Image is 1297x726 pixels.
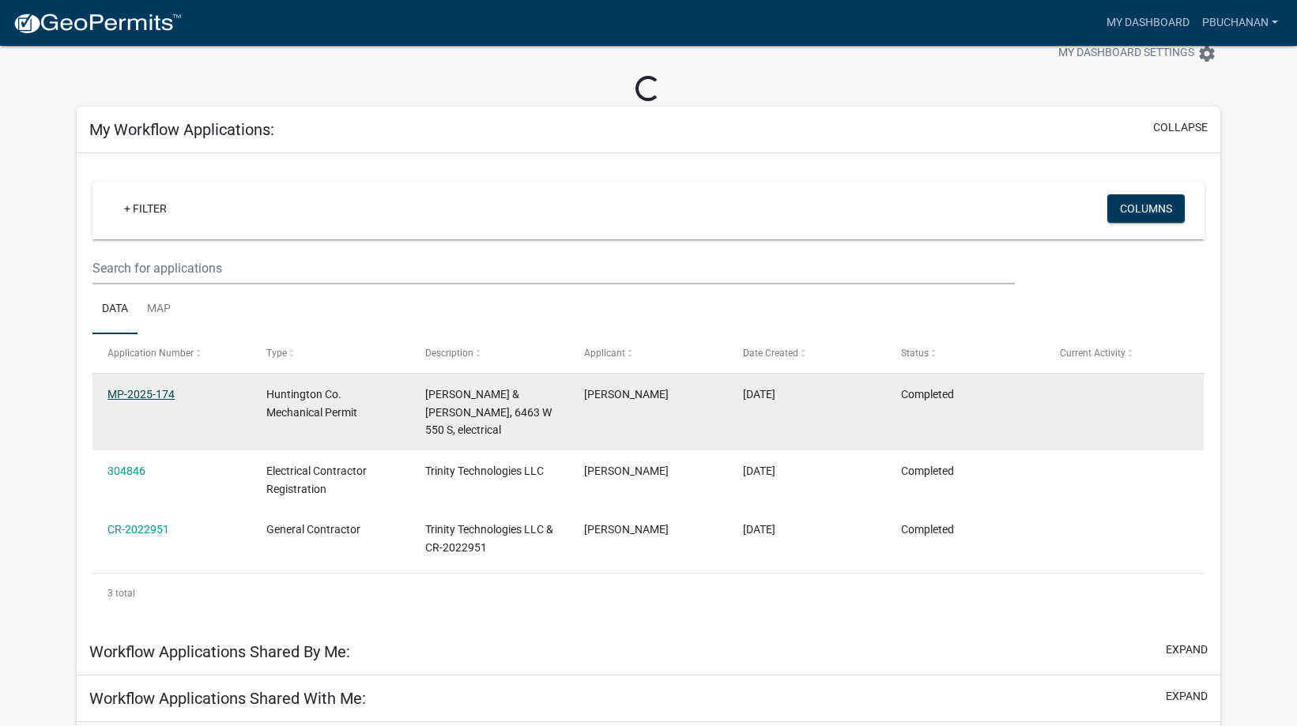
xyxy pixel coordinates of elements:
span: Current Activity [1060,348,1125,359]
datatable-header-cell: Applicant [569,334,728,372]
a: My Dashboard [1100,8,1196,38]
span: Trinity Technologies LLC [425,465,544,477]
button: collapse [1153,119,1208,136]
div: 3 total [92,574,1205,613]
h5: Workflow Applications Shared By Me: [89,642,350,661]
a: pbuchanan [1196,8,1284,38]
span: Huntington Co. Mechanical Permit [266,388,357,419]
a: Map [138,284,180,335]
span: My Dashboard Settings [1058,44,1194,63]
span: Date Created [743,348,798,359]
span: Electrical Contractor Registration [266,465,367,495]
span: Type [266,348,287,359]
a: MP-2025-174 [107,388,175,401]
button: expand [1166,641,1208,658]
a: 304846 [107,465,145,477]
span: Completed [901,388,954,401]
a: + Filter [111,194,179,223]
span: Description [425,348,473,359]
datatable-header-cell: Date Created [727,334,886,372]
h5: Workflow Applications Shared With Me: [89,689,366,708]
datatable-header-cell: Status [886,334,1045,372]
span: Status [901,348,929,359]
span: Trinity Technologies LLC & CR-2022951 [425,523,553,554]
datatable-header-cell: Description [410,334,569,372]
datatable-header-cell: Type [251,334,410,372]
button: expand [1166,688,1208,705]
span: Pete M Buchanan [584,388,669,401]
span: Pete M Buchanan [584,523,669,536]
span: 02/28/2022 [743,523,775,536]
span: General Contractor [266,523,360,536]
span: 08/29/2024 [743,465,775,477]
span: Completed [901,523,954,536]
button: Columns [1107,194,1185,223]
span: Application Number [107,348,194,359]
datatable-header-cell: Application Number [92,334,251,372]
span: Applicant [584,348,625,359]
span: Completed [901,465,954,477]
span: Richardson, Dennis R & Julie M, 6463 W 550 S, electrical [425,388,552,437]
a: Data [92,284,138,335]
input: Search for applications [92,252,1015,284]
datatable-header-cell: Current Activity [1045,334,1204,372]
div: collapse [77,153,1220,629]
a: CR-2022951 [107,523,169,536]
span: 09/30/2025 [743,388,775,401]
span: Pete M Buchanan [584,465,669,477]
h5: My Workflow Applications: [89,120,274,139]
button: My Dashboard Settingssettings [1046,38,1229,69]
i: settings [1197,44,1216,63]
